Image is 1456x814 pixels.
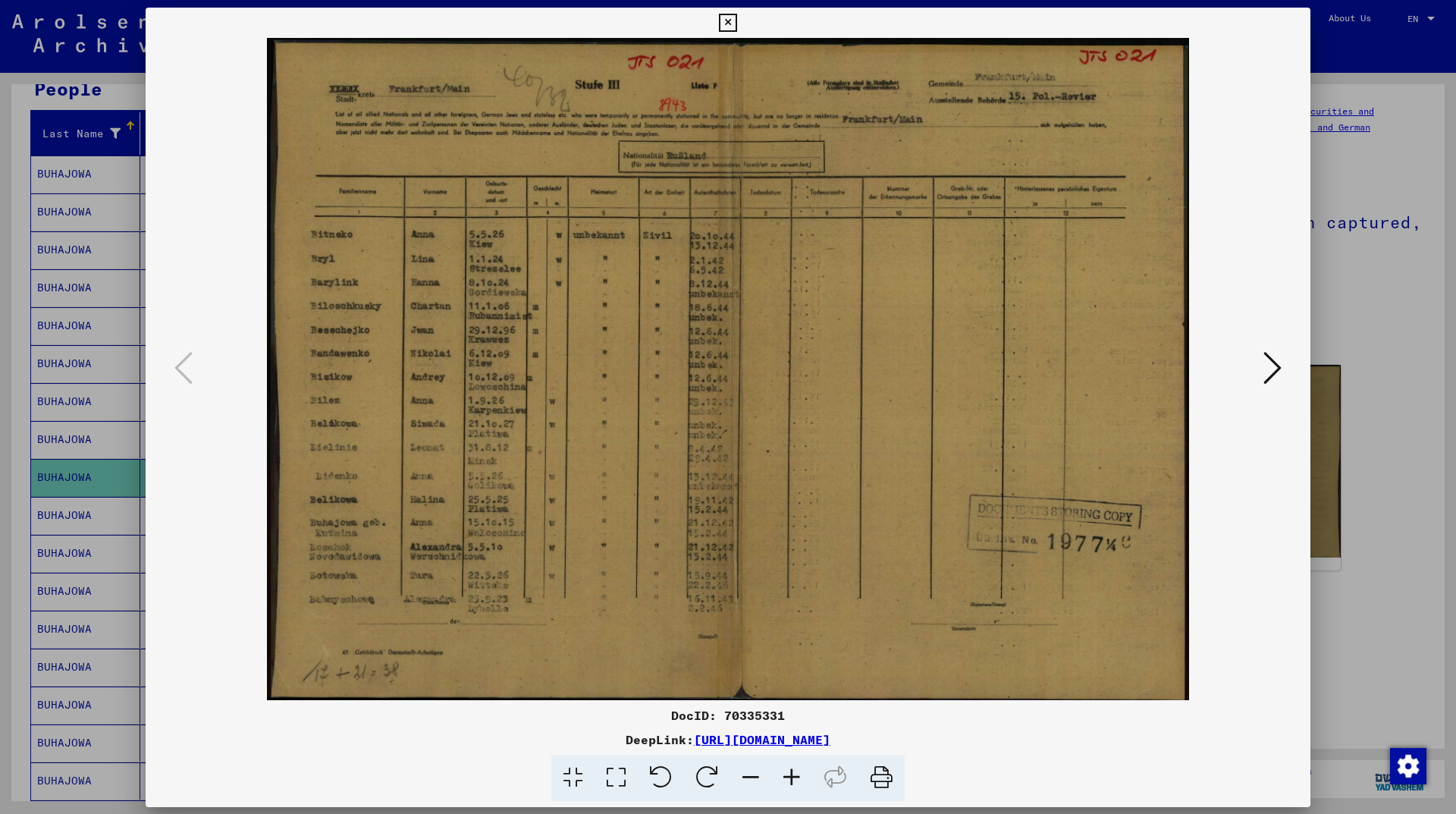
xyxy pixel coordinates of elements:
[1389,747,1426,784] div: Change consent
[1390,748,1426,784] img: Change consent
[197,38,1259,700] img: 001.jpg
[146,731,1310,749] div: DeepLink:
[694,732,830,747] a: [URL][DOMAIN_NAME]
[146,706,1310,724] div: DocID: 70335331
